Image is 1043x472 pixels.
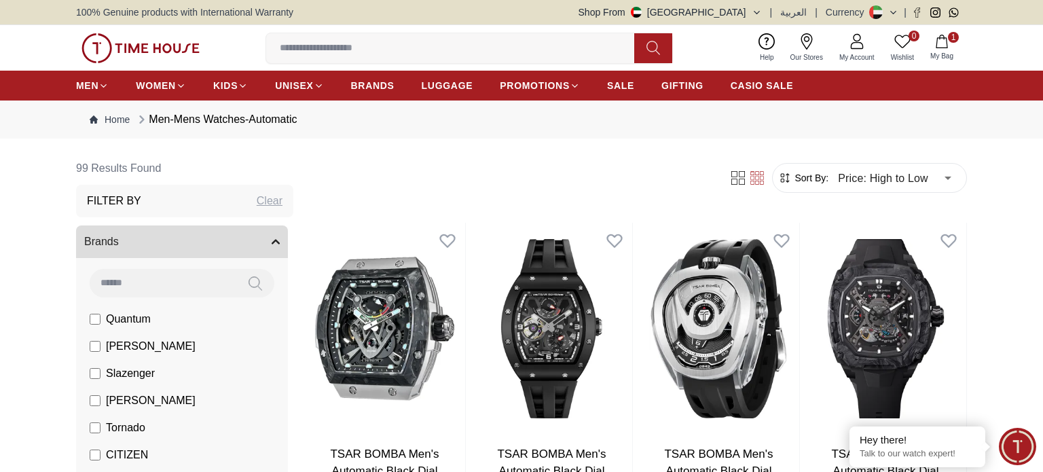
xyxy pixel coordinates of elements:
span: My Account [834,52,880,62]
span: Our Stores [785,52,828,62]
img: United Arab Emirates [631,7,642,18]
span: Tornado [106,420,145,436]
img: TSAR BOMBA Men's Automatic Black Dial Watch - TB8212C-02 [471,223,632,435]
img: TSAR BOMBA Men's Automatic Black Dial Watch - TB8605-04 [805,223,966,435]
button: العربية [780,5,807,19]
a: 0Wishlist [883,31,922,65]
input: CITIZEN [90,450,100,460]
input: [PERSON_NAME] [90,395,100,406]
button: Shop From[GEOGRAPHIC_DATA] [579,5,762,19]
a: Our Stores [782,31,831,65]
input: [PERSON_NAME] [90,341,100,352]
a: LUGGAGE [422,73,473,98]
span: 1 [948,32,959,43]
a: KIDS [213,73,248,98]
button: Sort By: [778,171,828,185]
span: GIFTING [661,79,703,92]
a: Whatsapp [949,7,959,18]
a: SALE [607,73,634,98]
span: 100% Genuine products with International Warranty [76,5,293,19]
span: 0 [909,31,919,41]
a: CASIO SALE [731,73,794,98]
span: Help [754,52,780,62]
div: Price: High to Low [828,159,961,197]
p: Talk to our watch expert! [860,448,975,460]
img: TSAR BOMBA Men's Automatic Black Dial Watch - TB8216TF-01 [304,223,465,435]
span: KIDS [213,79,238,92]
span: SALE [607,79,634,92]
nav: Breadcrumb [76,101,967,139]
a: MEN [76,73,109,98]
a: BRANDS [351,73,395,98]
span: Wishlist [885,52,919,62]
a: Home [90,113,130,126]
div: Hey there! [860,433,975,447]
a: GIFTING [661,73,703,98]
span: [PERSON_NAME] [106,393,196,409]
div: Clear [257,193,282,209]
span: | [815,5,818,19]
a: Help [752,31,782,65]
h3: Filter By [87,193,141,209]
div: Currency [826,5,870,19]
img: TSAR BOMBA Men's Automatic Black Dial Watch - TB8213A-06 SET [638,223,799,435]
span: CITIZEN [106,447,148,463]
span: Quantum [106,311,151,327]
input: Quantum [90,314,100,325]
span: UNISEX [275,79,313,92]
a: WOMEN [136,73,186,98]
input: Tornado [90,422,100,433]
a: UNISEX [275,73,323,98]
span: BRANDS [351,79,395,92]
span: MEN [76,79,98,92]
span: PROMOTIONS [500,79,570,92]
span: My Bag [925,51,959,61]
span: WOMEN [136,79,176,92]
span: Slazenger [106,365,155,382]
div: Chat Widget [999,428,1036,465]
span: Sort By: [792,171,828,185]
input: Slazenger [90,368,100,379]
a: Facebook [912,7,922,18]
span: Brands [84,234,119,250]
span: | [904,5,907,19]
img: ... [81,33,200,63]
span: | [770,5,773,19]
h6: 99 Results Found [76,152,293,185]
span: LUGGAGE [422,79,473,92]
a: Instagram [930,7,940,18]
span: [PERSON_NAME] [106,338,196,355]
button: Brands [76,225,288,258]
button: 1My Bag [922,32,962,64]
a: PROMOTIONS [500,73,580,98]
span: CASIO SALE [731,79,794,92]
div: Men-Mens Watches-Automatic [135,111,297,128]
